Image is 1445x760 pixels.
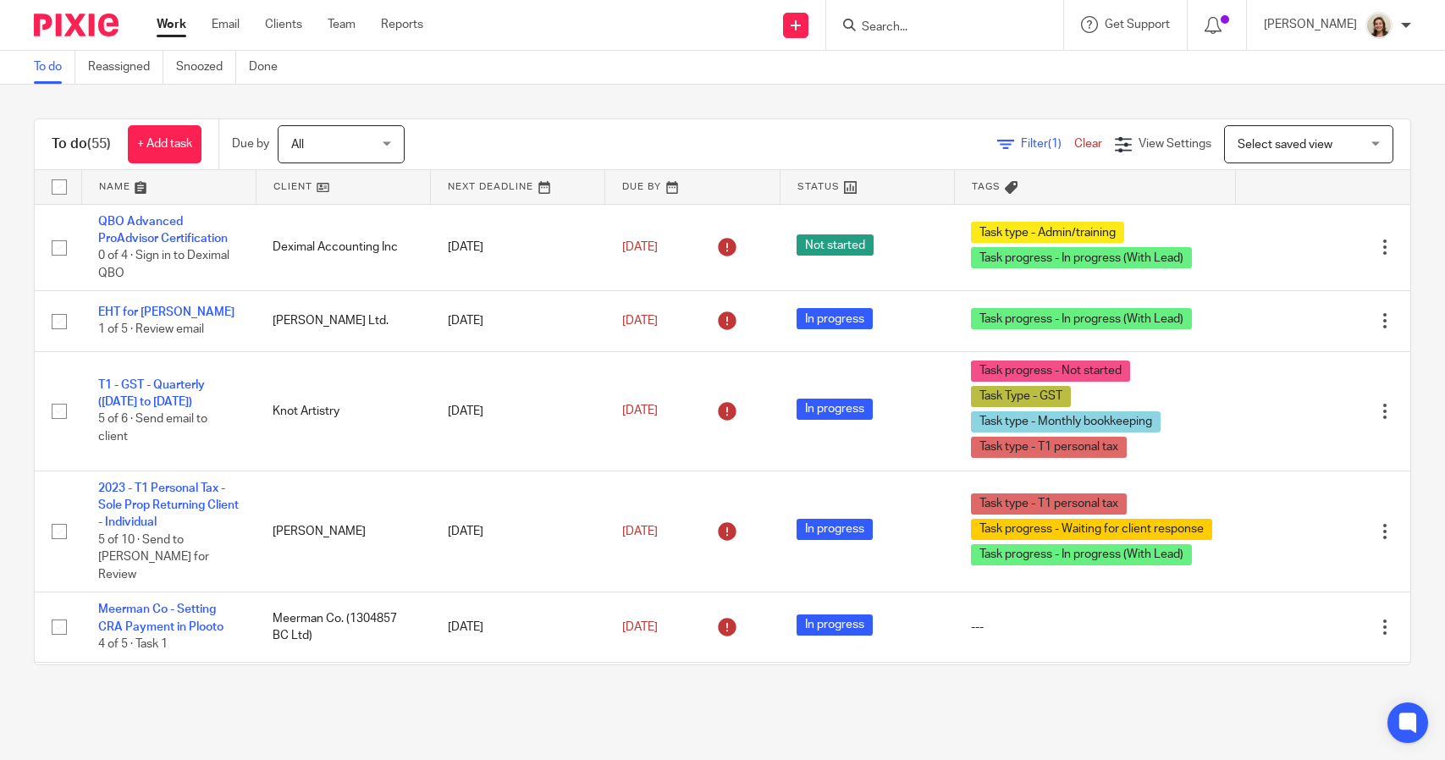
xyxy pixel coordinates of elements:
span: Task progress - In progress (With Lead) [971,247,1192,268]
span: Task Type - GST [971,386,1071,407]
td: [PERSON_NAME] Ltd. [256,291,430,351]
a: T1 - GST - Quarterly ([DATE] to [DATE]) [98,379,205,408]
span: [DATE] [622,621,658,633]
span: Task type - Admin/training [971,222,1124,243]
span: Select saved view [1238,139,1332,151]
td: [DATE] [431,204,605,291]
a: To do [34,51,75,84]
p: [PERSON_NAME] [1264,16,1357,33]
span: In progress [797,308,873,329]
td: Deximal Accounting Inc [256,204,430,291]
span: [DATE] [622,405,658,417]
a: 2023 - T1 Personal Tax - Sole Prop Returning Client - Individual [98,482,239,529]
td: [DATE] [431,471,605,592]
a: Reports [381,16,423,33]
a: Snoozed [176,51,236,84]
a: EHT for [PERSON_NAME] [98,306,234,318]
span: In progress [797,614,873,636]
span: Task type - Monthly bookkeeping [971,411,1161,432]
span: 4 of 5 · Task 1 [98,638,168,650]
td: [DATE] [431,351,605,471]
a: Done [249,51,290,84]
td: Meerman Co. (1304857 BC Ltd) [256,592,430,662]
span: Filter [1021,138,1074,150]
input: Search [860,20,1012,36]
a: Clients [265,16,302,33]
span: (1) [1048,138,1062,150]
span: 1 of 5 · Review email [98,324,204,336]
span: Task progress - In progress (With Lead) [971,308,1192,329]
td: [DATE] [431,291,605,351]
span: [DATE] [622,526,658,537]
a: + Add task [128,125,201,163]
span: 0 of 4 · Sign in to Deximal QBO [98,250,229,279]
span: 5 of 10 · Send to [PERSON_NAME] for Review [98,534,209,581]
span: Task progress - Waiting for client response [971,519,1212,540]
a: Meerman Co - Setting CRA Payment in Plooto [98,603,223,632]
span: All [291,139,304,151]
a: Work [157,16,186,33]
p: Due by [232,135,269,152]
a: Email [212,16,240,33]
div: --- [971,619,1218,636]
span: 5 of 6 · Send email to client [98,414,207,443]
a: QBO Advanced ProAdvisor Certification [98,216,228,245]
span: View Settings [1139,138,1211,150]
img: Pixie [34,14,119,36]
a: Team [328,16,356,33]
span: Tags [972,182,1001,191]
span: In progress [797,519,873,540]
span: Task type - T1 personal tax [971,437,1127,458]
span: In progress [797,399,873,420]
span: Not started [797,234,874,256]
span: Task progress - In progress (With Lead) [971,544,1192,565]
a: Reassigned [88,51,163,84]
h1: To do [52,135,111,153]
span: [DATE] [622,241,658,253]
img: Morgan.JPG [1365,12,1393,39]
span: (55) [87,137,111,151]
td: [PERSON_NAME] [256,471,430,592]
span: [DATE] [622,315,658,327]
td: [DATE] [431,592,605,662]
span: Task type - T1 personal tax [971,493,1127,515]
td: Knot Artistry [256,351,430,471]
a: Clear [1074,138,1102,150]
span: Task progress - Not started [971,361,1130,382]
span: Get Support [1105,19,1170,30]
